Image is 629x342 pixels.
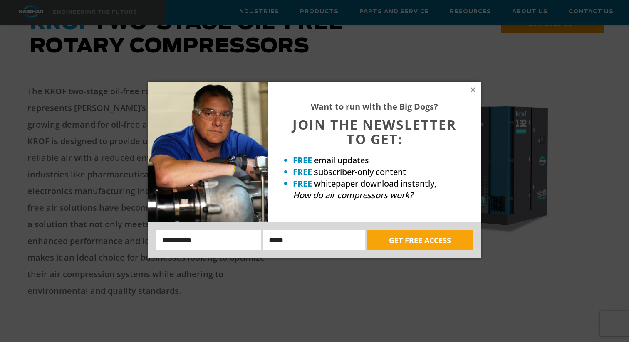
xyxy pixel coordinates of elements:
strong: Want to run with the Big Dogs? [311,101,438,112]
span: subscriber-only content [314,166,406,177]
strong: FREE [293,155,312,166]
input: Email [263,230,365,250]
span: whitepaper download instantly, [314,178,436,189]
span: JOIN THE NEWSLETTER TO GET: [292,116,456,148]
span: email updates [314,155,369,166]
strong: FREE [293,178,312,189]
button: Close [469,86,477,93]
input: Name: [156,230,261,250]
button: GET FREE ACCESS [367,230,473,250]
strong: FREE [293,166,312,177]
em: How do air compressors work? [293,189,413,201]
